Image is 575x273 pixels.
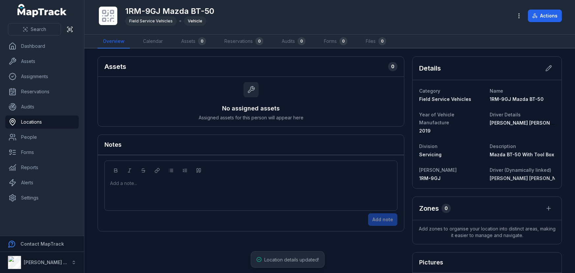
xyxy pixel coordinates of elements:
h2: Zones [419,204,439,213]
strong: Contact MapTrack [20,241,64,247]
span: Servicing [419,152,442,157]
a: [PERSON_NAME] [PERSON_NAME] [490,175,555,182]
a: Overview [98,35,130,48]
a: Audits0 [276,35,311,48]
a: People [5,131,79,144]
span: Description [490,143,516,149]
a: MapTrack [17,4,67,17]
div: 0 [339,37,347,45]
div: 0 [388,62,397,71]
a: Forms [5,146,79,159]
a: Forms0 [319,35,353,48]
span: Driver (Dynamically linked) [490,167,551,173]
span: Assigned assets for this person will appear here [199,114,303,121]
a: Locations [5,115,79,129]
div: Vehicle [184,16,206,26]
span: Division [419,143,438,149]
a: Assets [5,55,79,68]
span: 1RM-9GJ Mazda BT-50 [490,96,544,102]
a: Calendar [138,35,168,48]
span: Field Service Vehicles [129,18,173,23]
span: [PERSON_NAME] [419,167,457,173]
div: 0 [198,37,206,45]
h2: Assets [104,62,126,71]
a: Audits [5,100,79,113]
a: Reports [5,161,79,174]
a: Settings [5,191,79,204]
a: Files0 [360,35,391,48]
a: Dashboard [5,40,79,53]
span: Driver Details [490,112,521,117]
h2: Details [419,64,441,73]
strong: [PERSON_NAME] Air [24,259,70,265]
div: 0 [378,37,386,45]
a: Reservations0 [219,35,269,48]
span: Field Service Vehicles [419,96,471,102]
a: Reservations [5,85,79,98]
span: Year of Vehicle Manufacture [419,112,454,125]
a: Alerts [5,176,79,189]
div: 0 [255,37,263,45]
span: 1RM-9GJ [419,175,441,181]
button: Actions [528,10,562,22]
h3: Notes [104,140,122,149]
span: Add zones to organise your location into distinct areas, making it easier to manage and navigate. [413,220,561,244]
h3: No assigned assets [222,104,280,113]
span: [PERSON_NAME] [PERSON_NAME] [490,120,567,126]
a: Assignments [5,70,79,83]
div: 0 [298,37,305,45]
button: Search [8,23,61,36]
a: Assets0 [176,35,211,48]
h1: 1RM-9GJ Mazda BT-50 [125,6,214,16]
h3: Pictures [419,258,443,267]
span: Location details updated! [264,257,319,262]
span: Name [490,88,503,94]
span: Search [31,26,46,33]
span: 2019 [419,128,431,134]
span: Category [419,88,440,94]
span: Mazda BT-50 With Tool Box [490,152,554,157]
div: 0 [442,204,451,213]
